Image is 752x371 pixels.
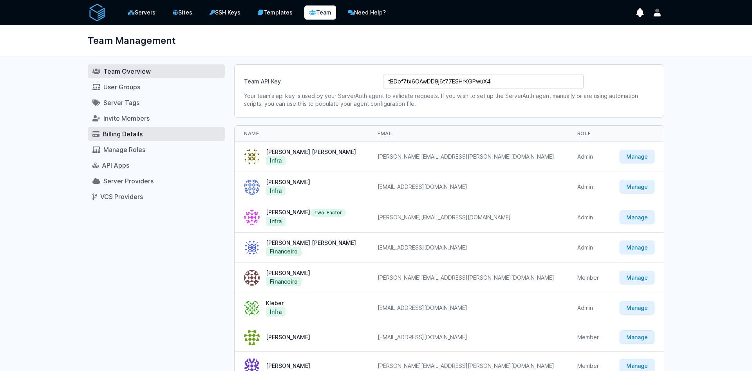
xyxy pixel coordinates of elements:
td: Admin [568,202,609,233]
a: Team Overview [88,64,225,78]
a: Manage [620,330,654,344]
div: [PERSON_NAME] [266,178,310,186]
td: [PERSON_NAME][EMAIL_ADDRESS][DOMAIN_NAME] [368,202,568,233]
a: Server Tags [88,96,225,110]
a: Manage [620,301,654,315]
td: Admin [568,172,609,202]
button: User menu [650,5,664,20]
span: VCS Providers [100,193,143,201]
div: [PERSON_NAME] [PERSON_NAME] [266,239,356,247]
span: Manage Roles [103,146,145,154]
th: Name [235,126,368,142]
td: [EMAIL_ADDRESS][DOMAIN_NAME] [368,233,568,263]
span: User Groups [103,83,140,91]
a: Server Providers [88,174,225,188]
a: Servers [122,5,161,20]
span: Invite Members [103,114,150,122]
a: Need Help? [342,5,391,20]
td: Admin [568,233,609,263]
div: [PERSON_NAME] [266,333,310,341]
th: Email [368,126,568,142]
img: Simone Laureano Angelica [244,240,260,255]
a: Manage [620,150,654,163]
span: Server Providers [103,177,154,185]
span: Billing Details [103,130,143,138]
a: Financeiro [266,277,302,286]
th: Role [568,126,609,142]
td: [PERSON_NAME][EMAIL_ADDRESS][PERSON_NAME][DOMAIN_NAME] [368,142,568,172]
td: [EMAIL_ADDRESS][DOMAIN_NAME] [368,323,568,352]
span: API Apps [102,161,129,169]
label: Team API Key [244,74,377,85]
a: API Apps [88,158,225,172]
img: Guilherme Hahn [244,210,260,225]
a: Infra [266,217,286,226]
a: Manage [620,210,654,224]
p: Your team's api key is used by your ServerAuth agent to validate requests. If you wish to set up ... [244,92,654,108]
button: show notifications [633,5,647,20]
img: Luiz Mauricio Comelli [244,149,260,165]
img: Kleber [244,300,260,316]
img: Karla Rodrigues [244,270,260,286]
td: [PERSON_NAME][EMAIL_ADDRESS][PERSON_NAME][DOMAIN_NAME] [368,263,568,293]
a: Billing Details [88,127,225,141]
td: Admin [568,293,609,323]
img: Pedro Brandão [244,179,260,195]
a: Templates [252,5,298,20]
h1: Team Management [88,31,176,50]
a: Manage [620,271,654,284]
a: Infra [266,186,286,195]
a: Manage Roles [88,143,225,157]
td: [EMAIL_ADDRESS][DOMAIN_NAME] [368,172,568,202]
a: Financeiro [266,247,302,256]
span: Server Tags [103,99,139,107]
a: Manage [620,241,654,254]
div: Kleber [266,299,286,307]
a: Invite Members [88,111,225,125]
img: Andre Ribeiro [244,329,260,345]
td: Member [568,323,609,352]
td: Admin [568,142,609,172]
a: SSH Keys [204,5,246,20]
div: [PERSON_NAME] [266,208,346,217]
a: Infra [266,307,286,317]
div: [PERSON_NAME] [PERSON_NAME] [266,148,356,156]
div: [PERSON_NAME] [266,362,310,370]
a: Manage [620,180,654,194]
span: Two-Factor [310,209,346,217]
a: User Groups [88,80,225,94]
td: [EMAIL_ADDRESS][DOMAIN_NAME] [368,293,568,323]
a: VCS Providers [88,190,225,204]
a: Team [304,5,336,20]
span: Team Overview [103,67,151,75]
img: serverAuth logo [88,3,107,22]
a: Sites [167,5,198,20]
a: Infra [266,156,286,165]
td: Member [568,263,609,293]
div: [PERSON_NAME] [266,269,310,277]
